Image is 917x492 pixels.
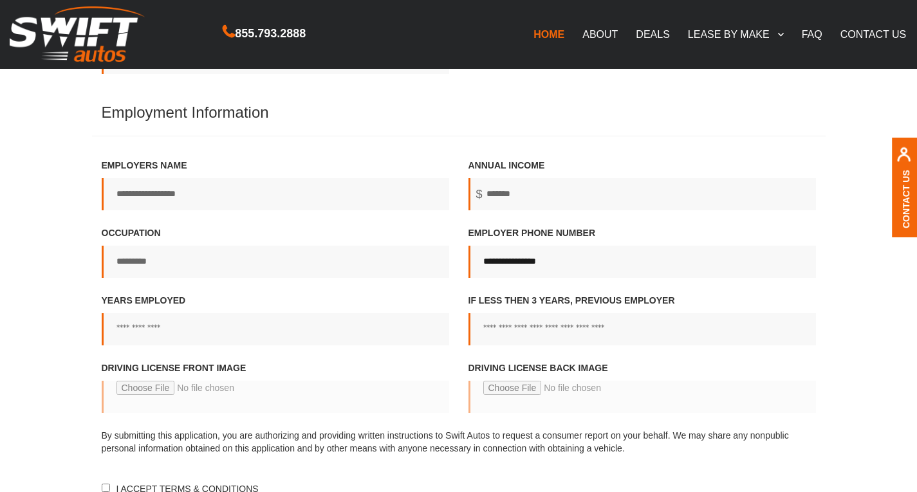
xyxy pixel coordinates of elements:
input: Annual income [468,178,816,210]
label: Driving license back image [468,361,816,426]
a: 855.793.2888 [223,28,306,39]
input: Driving license back image [468,381,816,413]
label: Annual income [468,159,816,210]
a: HOME [524,21,573,48]
img: Swift Autos [10,6,145,62]
a: FAQ [793,21,831,48]
label: Years employed [102,294,449,345]
p: By submitting this application, you are authorizing and providing written instructions to Swift A... [102,429,816,455]
input: Employers name [102,178,449,210]
a: ABOUT [573,21,627,48]
input: If less then 3 years, Previous employer [468,313,816,345]
a: LEASE BY MAKE [679,21,793,48]
label: If less then 3 years, Previous employer [468,294,816,345]
span: 855.793.2888 [235,24,306,43]
label: Employer phone number [468,226,816,278]
label: Driving License front image [102,361,449,426]
a: CONTACT US [831,21,916,48]
input: Years employed [102,313,449,345]
input: Employer phone number [468,246,816,278]
img: contact us, iconuser [896,147,911,170]
label: Occupation [102,226,449,278]
h4: Employment Information [92,104,826,136]
input: Occupation [102,246,449,278]
input: Driving License front image [102,381,449,413]
a: DEALS [627,21,678,48]
a: Contact Us [901,170,911,228]
label: Employers name [102,159,449,210]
